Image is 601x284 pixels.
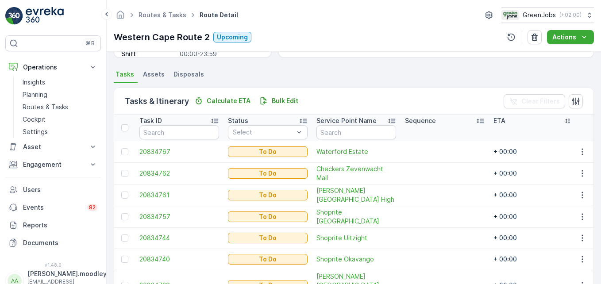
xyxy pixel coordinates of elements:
[89,204,96,211] p: 82
[5,216,101,234] a: Reports
[5,181,101,199] a: Users
[501,7,594,23] button: GreenJobs(+02:00)
[19,126,101,138] a: Settings
[316,147,396,156] a: Waterford Estate
[23,90,47,99] p: Planning
[5,138,101,156] button: Asset
[489,162,578,184] td: + 00:00
[139,234,219,242] span: 20834744
[5,199,101,216] a: Events82
[23,221,97,230] p: Reports
[121,170,128,177] div: Toggle Row Selected
[5,262,101,268] span: v 1.48.0
[139,125,219,139] input: Search
[116,13,125,21] a: Homepage
[5,156,101,173] button: Engagement
[493,116,505,125] p: ETA
[139,11,186,19] a: Routes & Tasks
[173,70,204,79] span: Disposals
[316,208,396,226] a: Shoprite Midville
[114,31,210,44] p: Western Cape Route 2
[5,7,23,25] img: logo
[259,169,277,178] p: To Do
[23,238,97,247] p: Documents
[259,191,277,200] p: To Do
[228,116,248,125] p: Status
[207,96,250,105] p: Calculate ETA
[23,185,97,194] p: Users
[139,147,219,156] a: 20834767
[259,234,277,242] p: To Do
[523,11,556,19] p: GreenJobs
[489,249,578,270] td: + 00:00
[316,255,396,264] a: Shoprite Okavango
[228,190,308,200] button: To Do
[125,95,189,107] p: Tasks & Itinerary
[19,101,101,113] a: Routes & Tasks
[23,203,82,212] p: Events
[233,128,294,137] p: Select
[139,191,219,200] a: 20834761
[139,255,219,264] span: 20834740
[217,33,248,42] p: Upcoming
[547,30,594,44] button: Actions
[23,127,48,136] p: Settings
[121,256,128,263] div: Toggle Row Selected
[489,206,578,227] td: + 00:00
[121,50,176,58] p: Shift
[256,96,302,106] button: Bulk Edit
[143,70,165,79] span: Assets
[23,103,68,111] p: Routes & Tasks
[259,147,277,156] p: To Do
[26,7,64,25] img: logo_light-DOdMpM7g.png
[316,186,396,204] span: [PERSON_NAME] [GEOGRAPHIC_DATA] High
[489,227,578,249] td: + 00:00
[272,96,298,105] p: Bulk Edit
[121,148,128,155] div: Toggle Row Selected
[501,10,519,20] img: Green_Jobs_Logo.png
[19,113,101,126] a: Cockpit
[228,168,308,179] button: To Do
[180,50,262,58] p: 00:00-23:59
[228,233,308,243] button: To Do
[316,186,396,204] a: Curro Durbanville High
[116,70,134,79] span: Tasks
[316,208,396,226] span: Shoprite [GEOGRAPHIC_DATA]
[259,212,277,221] p: To Do
[19,88,101,101] a: Planning
[228,146,308,157] button: To Do
[139,169,219,178] a: 20834762
[139,116,162,125] p: Task ID
[139,212,219,221] a: 20834757
[316,234,396,242] a: Shoprite Uitzight
[405,116,436,125] p: Sequence
[19,76,101,88] a: Insights
[23,115,46,124] p: Cockpit
[5,234,101,252] a: Documents
[23,142,83,151] p: Asset
[559,12,582,19] p: ( +02:00 )
[489,141,578,162] td: + 00:00
[121,192,128,199] div: Toggle Row Selected
[121,234,128,242] div: Toggle Row Selected
[259,255,277,264] p: To Do
[228,211,308,222] button: To Do
[504,94,565,108] button: Clear Filters
[86,40,95,47] p: ⌘B
[191,96,254,106] button: Calculate ETA
[552,33,576,42] p: Actions
[23,78,45,87] p: Insights
[316,165,396,182] a: Checkers Zevenwacht Mall
[489,184,578,206] td: + 00:00
[23,160,83,169] p: Engagement
[198,11,240,19] span: Route Detail
[213,32,251,42] button: Upcoming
